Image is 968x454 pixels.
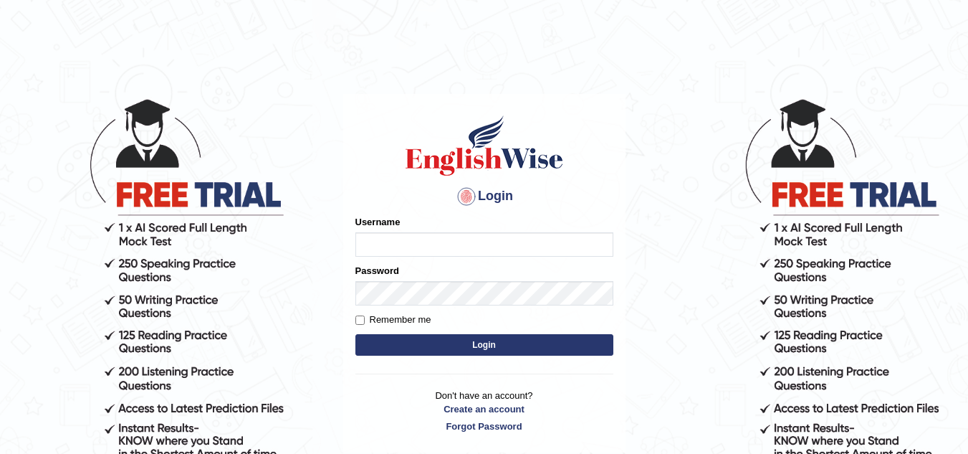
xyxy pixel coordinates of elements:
[355,389,613,433] p: Don't have an account?
[355,316,365,325] input: Remember me
[355,402,613,416] a: Create an account
[403,113,566,178] img: Logo of English Wise sign in for intelligent practice with AI
[355,420,613,433] a: Forgot Password
[355,264,399,278] label: Password
[355,185,613,208] h4: Login
[355,313,431,327] label: Remember me
[355,334,613,356] button: Login
[355,215,401,229] label: Username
